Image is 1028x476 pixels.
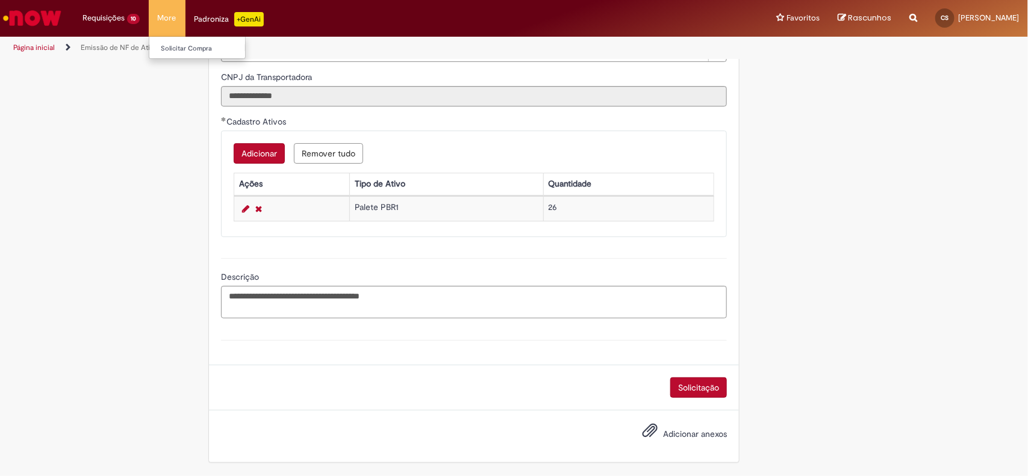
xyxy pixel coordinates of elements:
span: Somente leitura - CNPJ da Transportadora [221,72,314,82]
span: Cadastro Ativos [226,116,288,127]
button: Remove all rows for Cadastro Ativos [294,143,363,164]
span: Obrigatório Preenchido [221,117,226,122]
a: Página inicial [13,43,55,52]
span: CS [941,14,949,22]
span: Requisições [83,12,125,24]
th: Quantidade [543,173,714,195]
span: Descrição [221,271,261,282]
button: Add a row for Cadastro Ativos [234,143,285,164]
button: Adicionar anexos [639,419,661,447]
a: Emissão de NF de Ativos do [GEOGRAPHIC_DATA] [81,43,245,52]
button: Solicitação [670,377,727,398]
a: Rascunhos [838,13,891,24]
span: Favoritos [787,12,820,24]
input: CNPJ da Transportadora [221,86,727,107]
td: Palete PBR1 [349,196,543,221]
a: Remover linha 1 [252,202,265,216]
ul: More [149,36,246,59]
img: ServiceNow [1,6,63,30]
div: Padroniza [195,12,264,26]
a: Solicitar Compra [149,42,282,55]
th: Tipo de Ativo [349,173,543,195]
span: Adicionar anexos [663,428,727,439]
p: +GenAi [234,12,264,26]
span: Rascunhos [848,12,891,23]
td: 26 [543,196,714,221]
textarea: Descrição [221,286,727,319]
th: Ações [234,173,349,195]
ul: Trilhas de página [9,37,676,59]
span: More [158,12,176,24]
span: 10 [127,14,140,24]
span: [PERSON_NAME] [958,13,1019,23]
a: Editar Linha 1 [239,202,252,216]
